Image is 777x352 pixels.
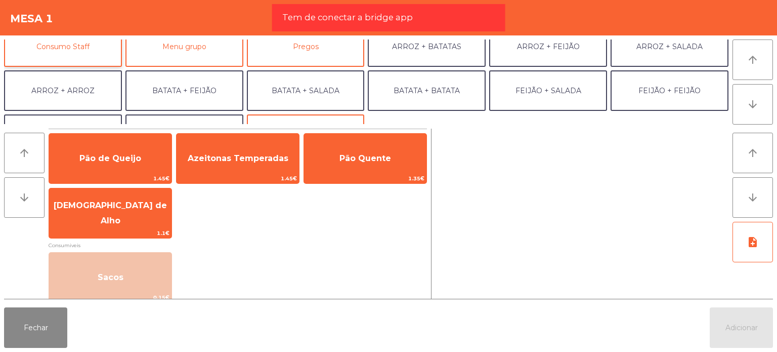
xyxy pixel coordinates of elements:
button: arrow_upward [4,133,45,173]
button: Menu grupo [125,26,243,67]
i: arrow_downward [18,191,30,204]
button: FEIJÃO + SALADA [489,70,607,111]
span: [DEMOGRAPHIC_DATA] de Alho [54,201,167,225]
span: 1.45€ [49,174,171,183]
button: Pregos [247,26,365,67]
span: Consumiveis [49,241,427,250]
span: 1.45€ [177,174,299,183]
span: Tem de conectar a bridge app [282,11,413,24]
i: arrow_downward [747,191,759,204]
button: SALADA + SALADA [4,114,122,155]
button: arrow_downward [732,177,773,218]
button: ARROZ + ARROZ [4,70,122,111]
button: ARROZ + SALADA [611,26,728,67]
i: arrow_upward [18,147,30,159]
button: arrow_upward [732,40,773,80]
span: 1.35€ [304,174,426,183]
span: Pão de Queijo [79,153,141,163]
span: 1.1€ [49,228,171,238]
span: Sacos [98,272,123,282]
span: Pão Quente [339,153,391,163]
span: Azeitonas Temperadas [188,153,288,163]
i: arrow_upward [747,147,759,159]
h4: Mesa 1 [10,11,53,26]
button: Consumo Staff [4,26,122,67]
button: ARROZ + BATATAS [368,26,486,67]
button: BATATA + FEIJÃO [125,70,243,111]
button: Fechar [4,307,67,348]
button: arrow_upward [732,133,773,173]
button: ARROZ + FEIJÃO [489,26,607,67]
button: arrow_downward [732,84,773,125]
button: COMBOAS [247,114,365,155]
i: arrow_upward [747,54,759,66]
button: EXTRAS UBER [125,114,243,155]
i: note_add [747,236,759,248]
button: FEIJÃO + FEIJÃO [611,70,728,111]
button: arrow_downward [4,177,45,218]
button: BATATA + BATATA [368,70,486,111]
button: note_add [732,222,773,262]
button: BATATA + SALADA [247,70,365,111]
i: arrow_downward [747,98,759,110]
span: 0.15€ [49,293,171,302]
